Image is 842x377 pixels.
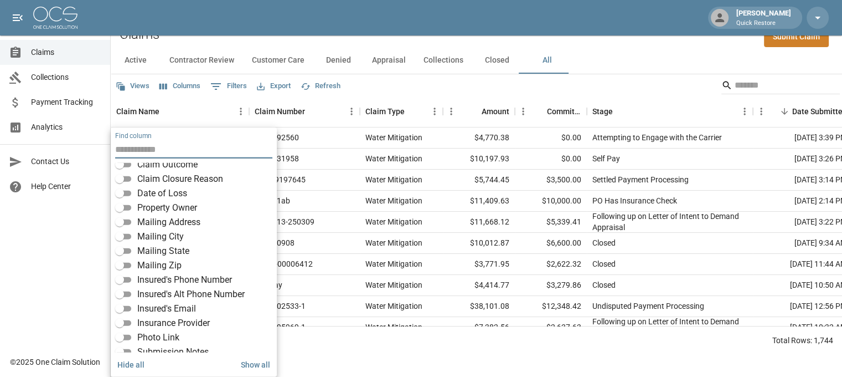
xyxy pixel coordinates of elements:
div: Claim Number [249,96,360,127]
span: Mailing City [137,230,184,243]
button: Refresh [298,78,343,95]
div: $3,500.00 [515,170,587,191]
div: Claim Type [360,96,443,127]
div: Undisputed Payment Processing [592,300,704,312]
div: 0803731958 [255,153,299,164]
div: Committed Amount [547,96,581,127]
span: Help Center [31,181,101,192]
button: Active [111,47,161,74]
div: Select columns [111,128,277,377]
div: Water Mitigation [365,153,422,164]
div: $4,414.77 [443,275,515,296]
button: Menu [515,103,531,120]
div: Claim Type [365,96,405,127]
span: Property Owner [137,201,197,215]
div: Water Mitigation [365,237,422,248]
div: Attempting to Engage with the Carrier [592,132,722,143]
button: Select columns [157,78,203,95]
div: Closed [592,279,616,291]
button: open drawer [7,7,29,29]
button: Show filters [208,78,250,95]
div: dynamic tabs [111,47,842,74]
div: 01-009197645 [255,174,306,185]
div: Water Mitigation [365,322,422,333]
div: Water Mitigation [365,195,422,206]
div: 5037902533-1 [255,300,306,312]
button: Denied [313,47,363,74]
div: 5037995969-1 [255,322,306,333]
button: Collections [415,47,472,74]
div: Total Rows: 1,744 [772,335,833,346]
div: 1540813-250309 [255,216,314,227]
div: Claim Name [116,96,159,127]
div: Stage [592,96,613,127]
a: Submit Claim [764,27,829,47]
span: Payment Tracking [31,96,101,108]
button: Sort [531,104,547,119]
button: Customer Care [243,47,313,74]
div: Self Pay [592,153,620,164]
div: Amount [443,96,515,127]
button: Sort [466,104,482,119]
span: Claim Outcome [137,158,198,171]
span: Insured's Phone Number [137,273,232,287]
span: Contact Us [31,156,101,167]
span: Claims [31,47,101,58]
div: Closed [592,237,616,248]
button: Show all [236,354,275,375]
button: Sort [305,104,321,119]
button: Views [113,78,152,95]
div: Water Mitigation [365,174,422,185]
button: Sort [613,104,628,119]
div: Closed [592,258,616,269]
span: Photo Link [137,331,179,344]
div: PO Has Insurance Check [592,195,677,206]
div: Water Mitigation [365,132,422,143]
div: Water Mitigation [365,258,422,269]
div: $0.00 [515,149,587,170]
div: $0.00 [515,128,587,149]
div: AZHO-00006412 [255,258,313,269]
button: All [522,47,572,74]
div: $11,668.12 [443,212,515,233]
button: Closed [472,47,522,74]
span: Insured's Email [137,302,196,315]
div: $12,348.42 [515,296,587,317]
div: $4,770.38 [443,128,515,149]
div: $2,637.63 [515,317,587,338]
div: $5,744.45 [443,170,515,191]
button: Contractor Review [161,47,243,74]
div: $3,771.95 [443,254,515,275]
button: Sort [777,104,792,119]
span: Collections [31,72,101,83]
div: $3,279.86 [515,275,587,296]
span: Submission Notes [137,345,209,359]
div: Water Mitigation [365,300,422,312]
span: Date of Loss [137,187,187,200]
div: $38,101.08 [443,296,515,317]
span: Insured's Alt Phone Number [137,288,245,301]
div: Stage [587,96,753,127]
button: Export [254,78,293,95]
button: Appraisal [363,47,415,74]
span: Mailing Zip [137,259,182,272]
img: ocs-logo-white-transparent.png [33,7,78,29]
button: Menu [343,103,360,120]
button: Menu [426,103,443,120]
div: Search [721,77,840,96]
button: Menu [736,103,753,120]
div: Water Mitigation [365,279,422,291]
div: $10,197.93 [443,149,515,170]
div: $5,339.41 [515,212,587,233]
div: Claim Name [111,96,249,127]
div: Following up on Letter of Intent to Demand Appraisal [592,211,747,233]
span: Claim Closure Reason [137,172,223,186]
div: Settled Payment Processing [592,174,689,185]
div: $10,000.00 [515,191,587,212]
button: Sort [159,104,175,119]
span: Mailing Address [137,216,200,229]
p: Quick Restore [736,19,791,28]
div: $2,622.32 [515,254,587,275]
div: Water Mitigation [365,216,422,227]
button: Menu [233,103,249,120]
